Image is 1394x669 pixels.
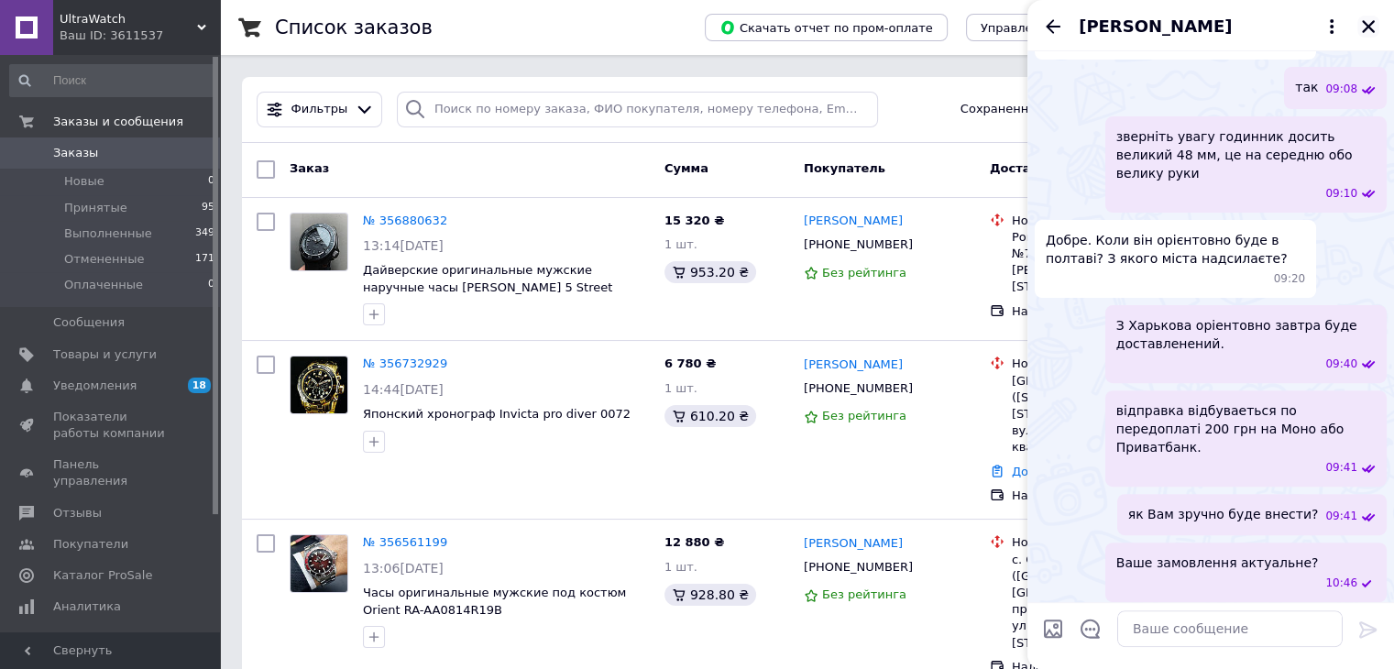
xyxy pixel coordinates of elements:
[1116,401,1376,456] span: відправка відбуваеться по передоплаті 200 грн на Моно або Приватбанк.
[664,356,716,370] span: 6 780 ₴
[822,266,906,280] span: Без рейтинга
[363,561,444,576] span: 13:06[DATE]
[53,346,157,363] span: Товары и услуги
[1079,15,1343,38] button: [PERSON_NAME]
[800,555,917,579] div: [PHONE_NUMBER]
[664,161,708,175] span: Сумма
[1128,505,1319,524] span: як Вам зручно буде внести?
[291,535,347,592] img: Фото товару
[1012,465,1092,478] a: Добавить ЭН
[363,535,447,549] a: № 356561199
[64,200,127,216] span: Принятые
[53,505,102,521] span: Отзывы
[290,534,348,593] a: Фото товару
[208,173,214,190] span: 0
[1012,373,1198,456] div: [GEOGRAPHIC_DATA] ([STREET_ADDRESS]: вул. [STREET_ADDRESS] (заїзд з вул. Європейська "Меблевий кв...
[1012,488,1198,504] div: Наложенный платеж
[990,161,1119,175] span: Доставка и оплата
[208,277,214,293] span: 0
[664,560,697,574] span: 1 шт.
[1325,82,1357,97] span: 09:08 12.08.2025
[1012,229,1198,296] div: Ровно ([GEOGRAPHIC_DATA].), №7 (до 30 кг): ул. [PERSON_NAME][STREET_ADDRESS]
[664,214,724,227] span: 15 320 ₴
[53,314,125,331] span: Сообщения
[800,233,917,257] div: [PHONE_NUMBER]
[53,598,121,615] span: Аналитика
[1116,127,1376,182] span: зверніть увагу годинник досить великий 48 мм, це на середню обо велику руки
[53,567,152,584] span: Каталог ProSale
[800,377,917,400] div: [PHONE_NUMBER]
[363,263,612,311] a: Дайверские оригинальные мужские наручные часы [PERSON_NAME] 5 Street SRPD79 Automatic
[195,251,214,268] span: 171
[1325,576,1357,591] span: 10:46 12.08.2025
[53,114,183,130] span: Заказы и сообщения
[1012,213,1198,229] div: Нова Пошта
[188,378,211,393] span: 18
[363,214,447,227] a: № 356880632
[705,14,948,41] button: Скачать отчет по пром-оплате
[53,378,137,394] span: Уведомления
[664,405,756,427] div: 610.20 ₴
[64,173,104,190] span: Новые
[822,587,906,601] span: Без рейтинга
[53,536,128,553] span: Покупатели
[664,261,756,283] div: 953.20 ₴
[1295,78,1318,97] span: так
[1325,356,1357,372] span: 09:40 12.08.2025
[195,225,214,242] span: 349
[291,356,347,413] img: Фото товару
[275,16,433,38] h1: Список заказов
[60,11,197,27] span: UltraWatch
[1116,554,1319,572] span: Ваше замовлення актуальне?
[64,251,144,268] span: Отмененные
[363,407,631,421] a: Японский хронограф Invicta pro diver 0072
[1079,15,1232,38] span: [PERSON_NAME]
[1274,271,1306,287] span: 09:20 12.08.2025
[53,409,170,442] span: Показатели работы компании
[64,225,152,242] span: Выполненные
[960,101,1110,118] span: Сохраненные фильтры:
[1046,231,1305,268] span: Добре. Коли він орієнтовно буде в полтаві? З якого міста надсилаєте?
[804,535,903,553] a: [PERSON_NAME]
[804,213,903,230] a: [PERSON_NAME]
[363,382,444,397] span: 14:44[DATE]
[1325,509,1357,524] span: 09:41 12.08.2025
[290,161,329,175] span: Заказ
[981,21,1125,35] span: Управление статусами
[1079,617,1103,641] button: Открыть шаблоны ответов
[290,356,348,414] a: Фото товару
[1012,534,1198,551] div: Нова Пошта
[1357,16,1379,38] button: Закрыть
[363,356,447,370] a: № 356732929
[1042,16,1064,38] button: Назад
[397,92,878,127] input: Поиск по номеру заказа, ФИО покупателя, номеру телефона, Email, номеру накладной
[1012,552,1198,652] div: с. Олейники ([GEOGRAPHIC_DATA], [GEOGRAPHIC_DATA].), Пункт приема-выдачи (до 30 кг), ул. [PERSON_...
[64,277,143,293] span: Оплаченные
[804,356,903,374] a: [PERSON_NAME]
[290,213,348,271] a: Фото товару
[53,630,170,663] span: Управление сайтом
[1012,356,1198,372] div: Нова Пошта
[664,381,697,395] span: 1 шт.
[664,584,756,606] div: 928.80 ₴
[966,14,1139,41] button: Управление статусами
[664,237,697,251] span: 1 шт.
[1012,303,1198,320] div: Наложенный платеж
[291,214,347,270] img: Фото товару
[9,64,216,97] input: Поиск
[53,456,170,489] span: Панель управления
[719,19,933,36] span: Скачать отчет по пром-оплате
[202,200,214,216] span: 95
[664,535,724,549] span: 12 880 ₴
[291,101,348,118] span: Фильтры
[804,161,885,175] span: Покупатель
[1325,186,1357,202] span: 09:10 12.08.2025
[53,145,98,161] span: Заказы
[1325,460,1357,476] span: 09:41 12.08.2025
[822,409,906,422] span: Без рейтинга
[60,27,220,44] div: Ваш ID: 3611537
[363,586,626,617] a: Часы оригинальные мужские под костюм Orient RA-AA0814R19B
